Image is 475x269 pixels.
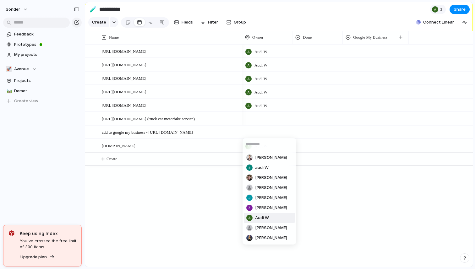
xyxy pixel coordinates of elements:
[255,154,287,161] span: [PERSON_NAME]
[255,215,269,221] span: Audi W
[255,205,287,211] span: [PERSON_NAME]
[255,185,287,191] span: [PERSON_NAME]
[255,195,287,201] span: [PERSON_NAME]
[255,175,287,181] span: [PERSON_NAME]
[255,164,269,171] span: audi W
[255,225,287,231] span: [PERSON_NAME]
[255,235,287,241] span: [PERSON_NAME]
